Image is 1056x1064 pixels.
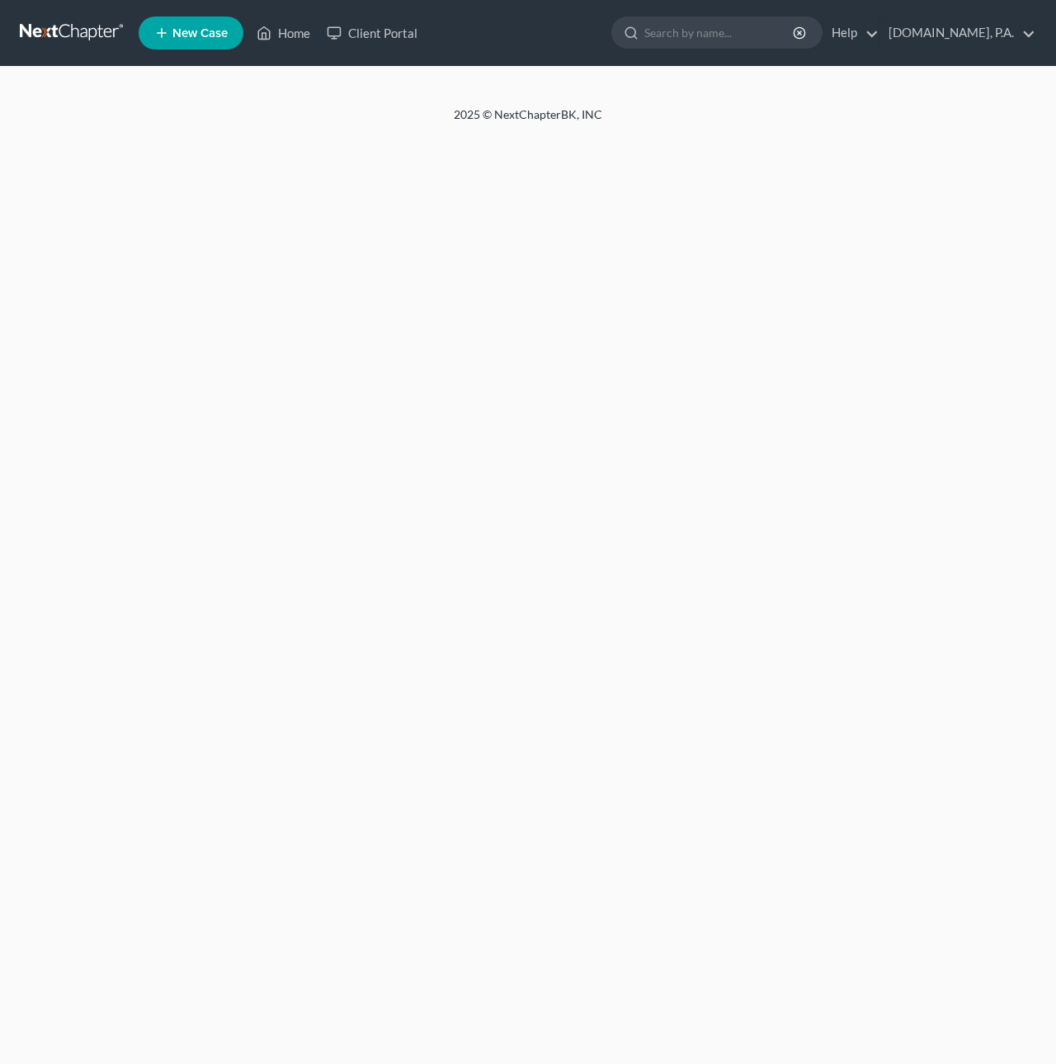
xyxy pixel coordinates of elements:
[248,18,318,48] a: Home
[644,17,795,48] input: Search by name...
[58,106,998,136] div: 2025 © NextChapterBK, INC
[172,27,228,40] span: New Case
[880,18,1035,48] a: [DOMAIN_NAME], P.A.
[318,18,426,48] a: Client Portal
[823,18,879,48] a: Help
